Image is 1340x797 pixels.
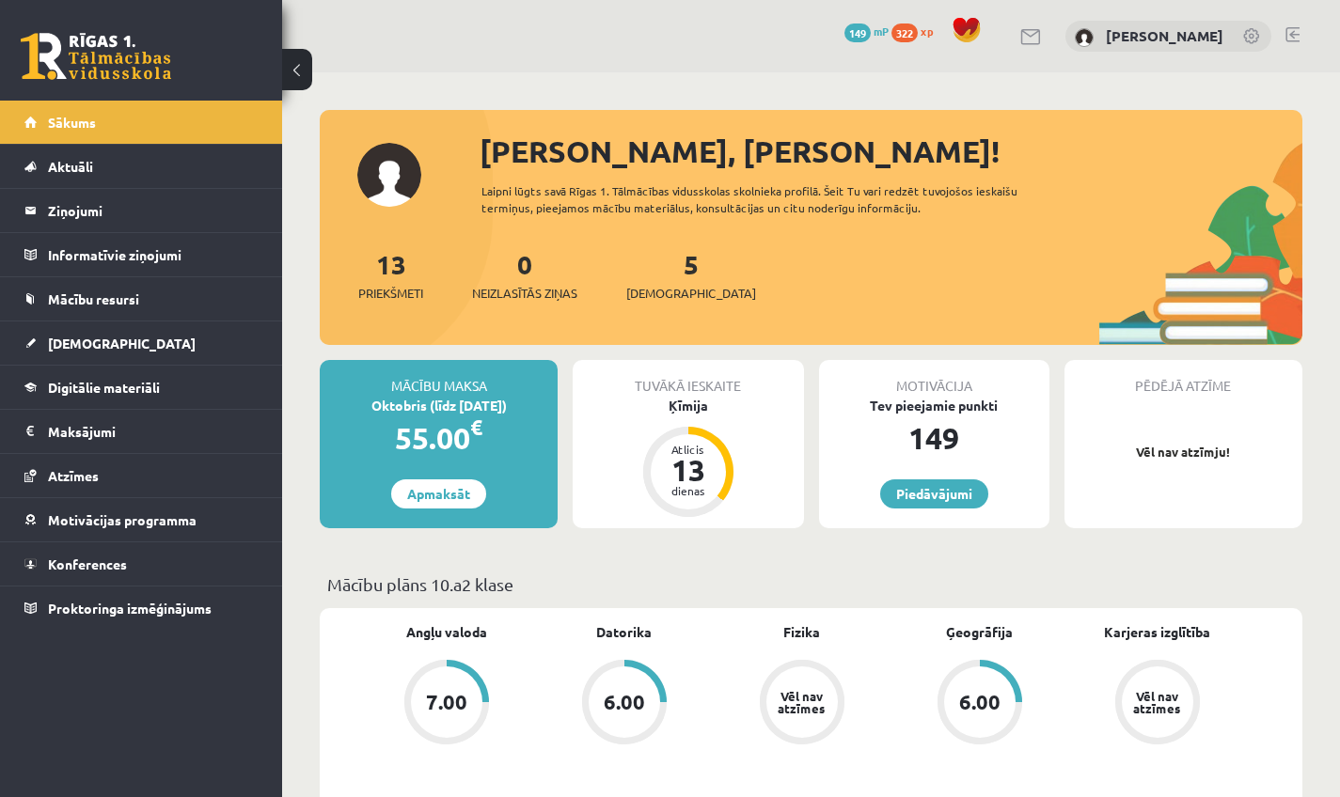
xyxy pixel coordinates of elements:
div: [PERSON_NAME], [PERSON_NAME]! [480,129,1302,174]
span: Priekšmeti [358,284,423,303]
div: Vēl nav atzīmes [776,690,828,714]
a: 6.00 [891,660,1068,748]
a: Maksājumi [24,410,259,453]
a: Ziņojumi [24,189,259,232]
a: Atzīmes [24,454,259,497]
a: 5[DEMOGRAPHIC_DATA] [626,247,756,303]
span: mP [874,23,889,39]
a: Datorika [596,622,652,642]
span: Sākums [48,114,96,131]
p: Vēl nav atzīmju! [1074,443,1293,461]
a: Digitālie materiāli [24,366,259,409]
a: Vēl nav atzīmes [1068,660,1246,748]
div: Tev pieejamie punkti [819,396,1049,415]
a: Proktoringa izmēģinājums [24,586,259,630]
a: Mācību resursi [24,277,259,320]
span: Aktuāli [48,158,93,175]
a: Piedāvājumi [880,479,988,508]
a: 0Neizlasītās ziņas [472,247,577,303]
div: 7.00 [426,692,467,712]
a: 322 xp [891,23,942,39]
span: Proktoringa izmēģinājums [48,600,212,617]
div: Oktobris (līdz [DATE]) [320,396,558,415]
legend: Maksājumi [48,410,259,453]
a: 13Priekšmeti [358,247,423,303]
a: Apmaksāt [391,479,486,508]
a: Informatīvie ziņojumi [24,233,259,276]
div: Mācību maksa [320,360,558,396]
a: Konferences [24,542,259,586]
span: € [470,414,482,441]
span: Motivācijas programma [48,511,197,528]
span: xp [921,23,933,39]
a: [DEMOGRAPHIC_DATA] [24,321,259,365]
legend: Informatīvie ziņojumi [48,233,259,276]
span: Mācību resursi [48,290,139,307]
img: Rūta Talle [1075,28,1094,47]
div: Ķīmija [573,396,803,415]
div: Pēdējā atzīme [1064,360,1302,396]
span: Digitālie materiāli [48,379,160,396]
legend: Ziņojumi [48,189,259,232]
div: Laipni lūgts savā Rīgas 1. Tālmācības vidusskolas skolnieka profilā. Šeit Tu vari redzēt tuvojošo... [481,182,1071,216]
a: Ķīmija Atlicis 13 dienas [573,396,803,520]
a: Karjeras izglītība [1104,622,1210,642]
div: 6.00 [959,692,1001,712]
div: Vēl nav atzīmes [1131,690,1184,714]
div: 6.00 [604,692,645,712]
p: Mācību plāns 10.a2 klase [327,571,1295,597]
div: Tuvākā ieskaite [573,360,803,396]
a: Rīgas 1. Tālmācības vidusskola [21,33,171,80]
div: Motivācija [819,360,1049,396]
a: 6.00 [535,660,713,748]
span: Atzīmes [48,467,99,484]
span: 322 [891,23,918,42]
a: Aktuāli [24,145,259,188]
span: Neizlasītās ziņas [472,284,577,303]
div: 149 [819,415,1049,461]
div: 55.00 [320,415,558,461]
a: Motivācijas programma [24,498,259,541]
span: [DEMOGRAPHIC_DATA] [48,335,196,352]
div: 13 [660,455,717,485]
span: Konferences [48,555,127,572]
span: [DEMOGRAPHIC_DATA] [626,284,756,303]
a: Fizika [783,622,820,642]
a: Angļu valoda [406,622,487,642]
a: Sākums [24,101,259,144]
div: dienas [660,485,717,496]
a: Ģeogrāfija [946,622,1013,642]
a: Vēl nav atzīmes [713,660,891,748]
div: Atlicis [660,444,717,455]
a: 7.00 [357,660,535,748]
span: 149 [844,23,871,42]
a: 149 mP [844,23,889,39]
a: [PERSON_NAME] [1106,26,1223,45]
